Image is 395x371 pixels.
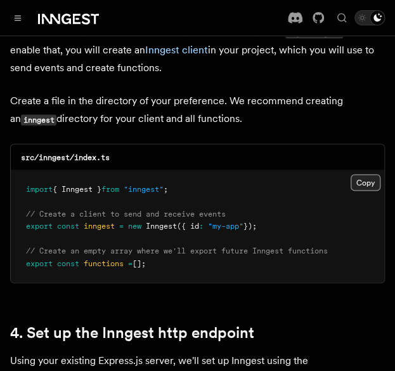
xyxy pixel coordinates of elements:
[26,259,53,267] span: export
[217,25,277,37] a: API endpoint
[119,221,124,230] span: =
[354,10,385,25] button: Toggle dark mode
[57,259,79,267] span: const
[10,92,385,128] p: Create a file in the directory of your preference. We recommend creating an directory for your cl...
[124,184,164,193] span: "inngest"
[128,221,141,230] span: new
[21,114,56,125] code: inngest
[128,259,133,267] span: =
[145,44,208,56] a: Inngest client
[334,10,349,25] button: Find something...
[84,221,115,230] span: inngest
[84,259,124,267] span: functions
[133,259,146,267] span: [];
[146,221,177,230] span: Inngest
[164,184,168,193] span: ;
[10,10,25,25] button: Toggle navigation
[26,209,226,218] span: // Create a client to send and receive events
[208,221,243,230] span: "my-app"
[57,221,79,230] span: const
[21,152,110,161] code: src/inngest/index.ts
[101,184,119,193] span: from
[10,323,254,341] a: 4. Set up the Inngest http endpoint
[351,174,380,191] button: Copy
[243,221,257,230] span: });
[53,184,101,193] span: { Inngest }
[199,221,204,230] span: :
[26,246,328,255] span: // Create an empty array where we'll export future Inngest functions
[285,27,343,38] code: /api/inngest
[26,221,53,230] span: export
[10,23,385,77] p: Inngest invokes your functions securely via an at . To enable that, you will create an in your pr...
[177,221,199,230] span: ({ id
[26,184,53,193] span: import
